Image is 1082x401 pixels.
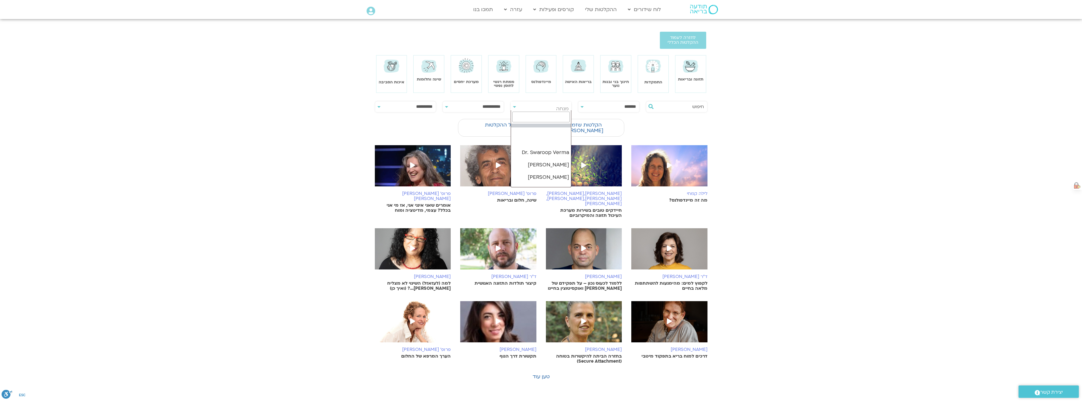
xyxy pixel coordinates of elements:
[533,373,550,380] a: טען עוד
[375,281,451,291] p: למה (לעזאזל) השינוי לא מצליח [PERSON_NAME]…? (ואיך כן)
[631,354,707,359] p: דרכים למוח בריא בתפקוד מיטבי
[530,3,577,16] a: קורסים ופעילות
[546,208,622,218] p: חיידקים טובים בשירות מערכת העיכול תזונה והמיקרוביום
[458,119,541,131] label: כל ההקלטות
[660,32,706,49] a: לחזרה לעמוד ההקלטות הכללי
[460,191,536,196] h6: פרופ׳ [PERSON_NAME]
[511,171,571,184] li: [PERSON_NAME]
[460,347,536,352] h6: [PERSON_NAME]
[379,80,404,85] a: איכות הסביבה
[1040,388,1063,397] span: יצירת קשר
[631,301,707,349] img: %D7%90%D7%95%D7%A4%D7%99%D7%A8-%D7%A4%D7%95%D7%92%D7%9C-1.jpg
[546,347,622,352] h6: [PERSON_NAME]
[631,274,707,279] h6: ד"ר [PERSON_NAME]
[678,77,703,82] a: תזונה ובריאות
[546,145,622,193] img: Untitled-design-8.png
[375,347,451,352] h6: פרופ׳ [PERSON_NAME]
[546,301,622,349] img: %D7%A8%D7%95%D7%AA-%D7%91%D7%9F-%D7%90%D7%A9%D7%A8.jpg
[460,228,536,276] img: %D7%90%D7%95%D7%A8%D7%99-%D7%9E%D7%90%D7%99%D7%A8-%D7%A6%D7%99%D7%96%D7%99%D7%A7-1.jpeg
[375,228,451,276] img: arnina_kishtan.jpg
[460,228,536,286] a: ד"ר [PERSON_NAME] קיצור תולדות התזונה האנושית
[631,347,707,352] h6: [PERSON_NAME]
[460,354,536,359] p: תקשורת דרך הגוף
[546,228,622,276] img: %D7%AA%D7%9E%D7%99%D7%A8-%D7%90%D7%A9%D7%9E%D7%9F-e1601904146928-2.jpg
[546,281,622,291] p: ללמוד לכעוס נכון – על תפקידם של [PERSON_NAME] ואוקסיטוצין בחיינו
[511,146,571,159] li: Dr. Swaroop Verma
[460,145,536,193] img: %D7%A4%D7%A8%D7%95%D7%A4%D7%B3-%D7%90%D7%91%D7%A9%D7%9C%D7%95%D7%9D-%D7%90%D7%9C%D7%99%D7%A6%D7%9...
[501,3,525,16] a: עזרה
[375,203,451,213] p: אומרים שאני אינני אני, אז מי אני בכלל? עצמי, מדיטציה ומוח
[556,105,569,112] span: מנחה
[460,281,536,286] p: קיצור תולדות התזונה האנושית
[667,36,699,45] span: לחזרה לעמוד ההקלטות הכללי
[470,3,496,16] a: תמכו בנו
[375,145,451,213] a: פרופ' [PERSON_NAME][PERSON_NAME] אומרים שאני אינני אני, אז מי אני בכלל? עצמי, מדיטציה ומוח
[631,301,707,359] a: [PERSON_NAME] דרכים למוח בריא בתפקוד מיטבי
[631,228,707,276] img: %D7%90%D7%A0%D7%90%D7%91%D7%9C%D7%94-%D7%A9%D7%A7%D7%93-2.jpeg
[511,159,571,171] li: [PERSON_NAME]
[493,79,514,88] a: ממתח רגשי לחוסן נפשי
[631,191,707,196] h6: לילה קמחי
[546,191,622,206] h6: [PERSON_NAME],[PERSON_NAME],[PERSON_NAME],[PERSON_NAME],[PERSON_NAME]
[546,145,622,218] a: [PERSON_NAME],[PERSON_NAME],[PERSON_NAME],[PERSON_NAME],[PERSON_NAME] חיידקים טובים בשירות מערכת ...
[631,228,707,291] a: ד"ר [PERSON_NAME] לקפוץ למים: מהימנעות להשתתפות מלאה בחיים
[546,301,622,364] a: [PERSON_NAME] בחזרה הביתה להיקשרות בטוחה (Secure Attachment)
[375,301,451,349] img: %D7%A4%D7%A8%D7%95%D7%A4%D7%B3-%D7%A8%D7%95%D7%99%D7%AA-%D7%A8%D7%90%D7%95%D7%A4%D7%9E%D7%9F-1.jpg
[460,301,536,349] img: 2%D7%90%D7%99%D7%9C%D7%A0%D7%99%D7%AA-%D7%AA%D7%93%D7%9E%D7%95%D7%A8-1-1.jpg
[625,3,664,16] a: לוח שידורים
[1019,385,1079,398] a: יצירת קשר
[375,274,451,279] h6: [PERSON_NAME]
[656,101,704,112] input: חיפוש
[375,228,451,291] a: [PERSON_NAME] למה (לעזאזל) השינוי לא מצליח [PERSON_NAME]…? (ואיך כן)
[582,3,620,16] a: ההקלטות שלי
[460,145,536,203] a: פרופ׳ [PERSON_NAME] שינה, חלום ובריאות
[460,301,536,359] a: [PERSON_NAME] תקשורת דרך הגוף
[531,79,551,84] a: מיינדפולנס
[375,191,451,201] h6: פרופ' [PERSON_NAME][PERSON_NAME]
[460,274,536,279] h6: ד"ר [PERSON_NAME]
[631,281,707,291] p: לקפוץ למים: מהימנעות להשתתפות מלאה בחיים
[375,145,451,193] img: %D7%90%D7%91%D7%99%D7%91%D7%94.png
[375,354,451,359] p: הערך המרפא של החלום
[644,80,662,85] a: התמקדות
[602,79,629,88] a: חינוך בני ובנות נוער
[690,5,718,14] img: תודעה בריאה
[454,79,479,84] a: מערכת יחסים
[631,198,707,203] p: מה זה מיינדפולנס?
[546,274,622,279] h6: [PERSON_NAME]
[460,198,536,203] p: שינה, חלום ובריאות
[565,79,592,84] a: בריאות האישה
[631,145,707,203] a: לילה קמחי מה זה מיינדפולנס?
[546,354,622,364] p: בחזרה הביתה להיקשרות בטוחה (Secure Attachment)
[375,301,451,359] a: פרופ׳ [PERSON_NAME] הערך המרפא של החלום
[511,184,571,204] li: [PERSON_NAME] and [PERSON_NAME]
[541,119,624,137] label: הקלטות שזמינות [PERSON_NAME]
[546,228,622,291] a: [PERSON_NAME] ללמוד לכעוס נכון – על תפקידם של [PERSON_NAME] ואוקסיטוצין בחיינו
[631,145,707,193] img: %D7%9E%D7%99%D7%99%D7%A0%D7%93%D7%A4%D7%95%D7%9C%D7%A0%D7%A1.jpg
[1074,182,1080,189] img: heZnHVL+J7nx0veNuBKvcDf6CljQZtEAf8CziJsKFg8H+YIPsfie9tl9173kYdNUAG8CiedCvmIf4fN5vbFLoYkFgAAAAASUV...
[417,77,441,82] a: שינה וחלומות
